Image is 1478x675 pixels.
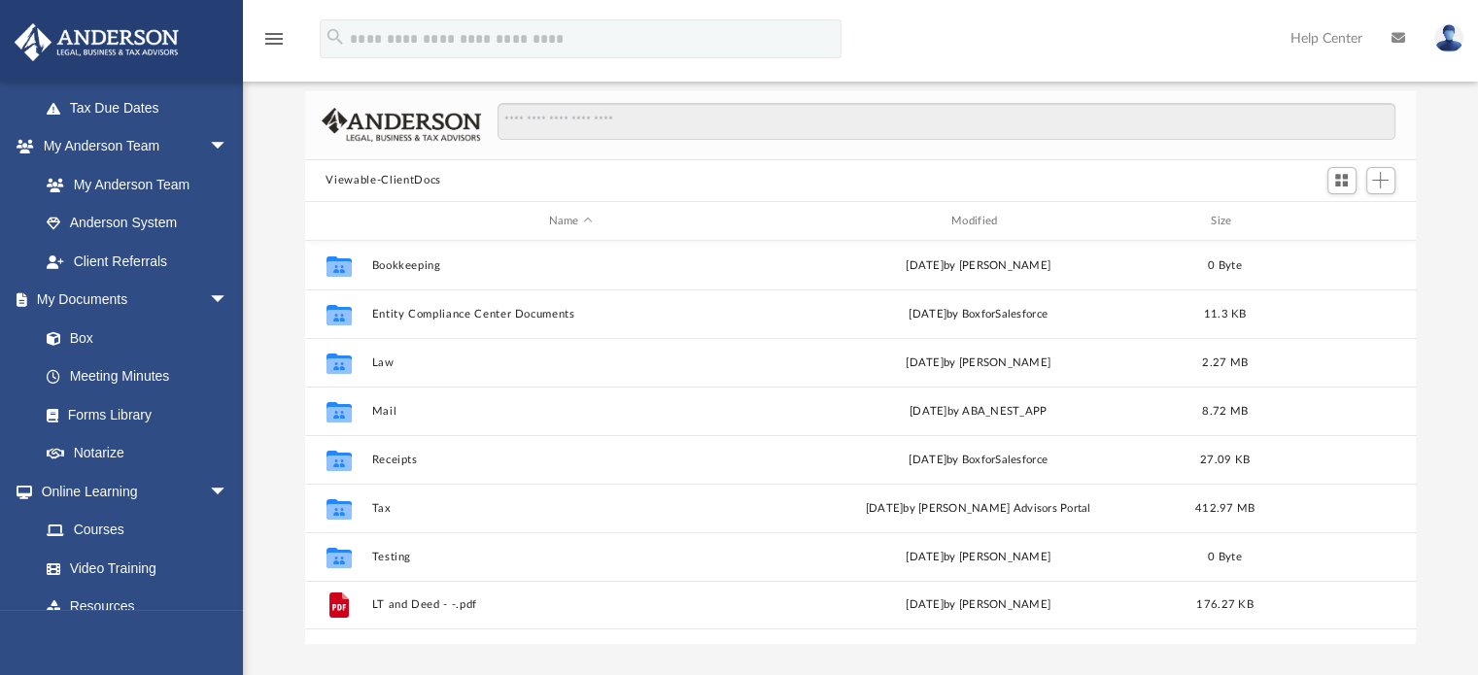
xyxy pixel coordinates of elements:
[371,308,770,321] button: Entity Compliance Center Documents
[14,281,248,320] a: My Documentsarrow_drop_down
[27,357,248,396] a: Meeting Minutes
[1202,357,1248,368] span: 2.27 MB
[27,88,258,127] a: Tax Due Dates
[778,597,1177,615] div: [DATE] by [PERSON_NAME]
[1327,167,1357,194] button: Switch to Grid View
[371,405,770,418] button: Mail
[27,165,238,204] a: My Anderson Team
[1434,24,1463,52] img: User Pic
[1208,552,1242,562] span: 0 Byte
[778,500,1177,518] div: [DATE] by [PERSON_NAME] Advisors Portal
[778,213,1178,230] div: Modified
[1272,213,1408,230] div: id
[371,551,770,563] button: Testing
[326,172,440,189] button: Viewable-ClientDocs
[14,472,248,511] a: Online Learningarrow_drop_down
[371,259,770,272] button: Bookkeeping
[370,213,770,230] div: Name
[371,454,770,466] button: Receipts
[27,242,248,281] a: Client Referrals
[1208,260,1242,271] span: 0 Byte
[27,511,248,550] a: Courses
[1186,213,1263,230] div: Size
[262,27,286,51] i: menu
[313,213,361,230] div: id
[371,599,770,612] button: LT and Deed - -.pdf
[1196,600,1253,611] span: 176.27 KB
[371,502,770,515] button: Tax
[1203,309,1246,320] span: 11.3 KB
[27,204,248,243] a: Anderson System
[27,549,238,588] a: Video Training
[27,434,248,473] a: Notarize
[778,549,1177,566] div: [DATE] by [PERSON_NAME]
[778,354,1177,372] div: [DATE] by [PERSON_NAME]
[1194,503,1254,514] span: 412.97 MB
[27,395,238,434] a: Forms Library
[1366,167,1395,194] button: Add
[209,127,248,167] span: arrow_drop_down
[9,23,185,61] img: Anderson Advisors Platinum Portal
[27,588,248,626] a: Resources
[27,319,238,357] a: Box
[498,103,1394,140] input: Search files and folders
[305,241,1417,643] div: grid
[209,281,248,321] span: arrow_drop_down
[778,306,1177,323] div: [DATE] by BoxforSalesforce
[1199,455,1249,465] span: 27.09 KB
[778,403,1177,421] div: [DATE] by ABA_NEST_APP
[371,356,770,369] button: Law
[209,472,248,512] span: arrow_drop_down
[14,127,248,166] a: My Anderson Teamarrow_drop_down
[325,26,346,48] i: search
[262,37,286,51] a: menu
[1202,406,1248,417] span: 8.72 MB
[778,257,1177,275] div: [DATE] by [PERSON_NAME]
[778,452,1177,469] div: [DATE] by BoxforSalesforce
